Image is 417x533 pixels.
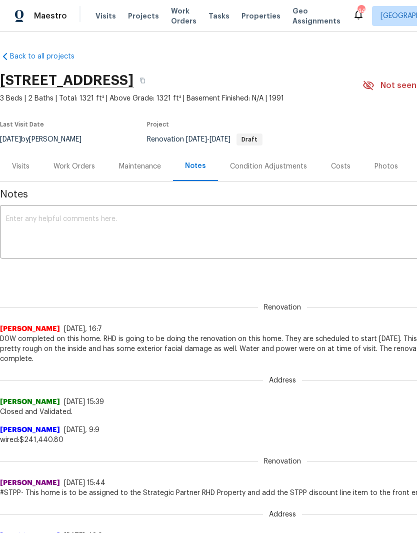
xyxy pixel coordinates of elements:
div: Maintenance [119,161,161,171]
span: Renovation [258,302,307,312]
span: Maestro [34,11,67,21]
span: Tasks [208,12,229,19]
span: Draft [237,136,261,142]
span: [DATE], 9:9 [64,426,99,433]
span: [DATE] 15:39 [64,398,104,405]
button: Copy Address [133,71,151,89]
div: Notes [185,161,206,171]
div: 44 [357,6,364,16]
span: Properties [241,11,280,21]
div: Costs [331,161,350,171]
span: Address [263,509,302,519]
span: Renovation [147,136,262,143]
div: Condition Adjustments [230,161,307,171]
span: Projects [128,11,159,21]
div: Visits [12,161,29,171]
span: [DATE] [209,136,230,143]
span: Visits [95,11,116,21]
span: Work Orders [171,6,196,26]
span: Geo Assignments [292,6,340,26]
span: Address [263,375,302,385]
span: [DATE], 16:7 [64,325,102,332]
div: Work Orders [53,161,95,171]
span: Project [147,121,169,127]
span: - [186,136,230,143]
span: Renovation [258,456,307,466]
span: [DATE] 15:44 [64,479,105,486]
div: Photos [374,161,398,171]
span: [DATE] [186,136,207,143]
